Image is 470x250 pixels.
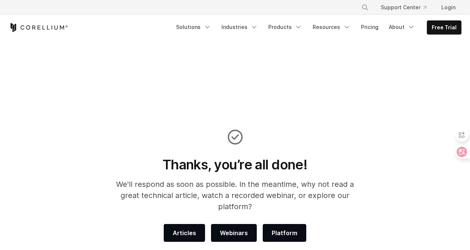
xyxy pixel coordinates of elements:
div: Navigation Menu [352,1,461,14]
a: Support Center [375,1,432,14]
a: Resources [308,20,355,34]
a: Solutions [172,20,215,34]
a: Free Trial [427,21,461,34]
span: Platform [272,228,297,237]
div: Navigation Menu [172,20,461,35]
a: Corellium Home [9,23,68,32]
a: Platform [263,224,306,242]
a: Industries [217,20,262,34]
h1: Thanks, you’re all done! [106,156,364,173]
span: Webinars [220,228,248,237]
a: About [384,20,419,34]
a: Articles [164,224,205,242]
a: Products [264,20,307,34]
span: Articles [173,228,196,237]
a: Login [435,1,461,14]
button: Search [358,1,372,14]
a: Webinars [211,224,257,242]
p: We'll respond as soon as possible. In the meantime, why not read a great technical article, watch... [106,179,364,212]
a: Pricing [357,20,383,34]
